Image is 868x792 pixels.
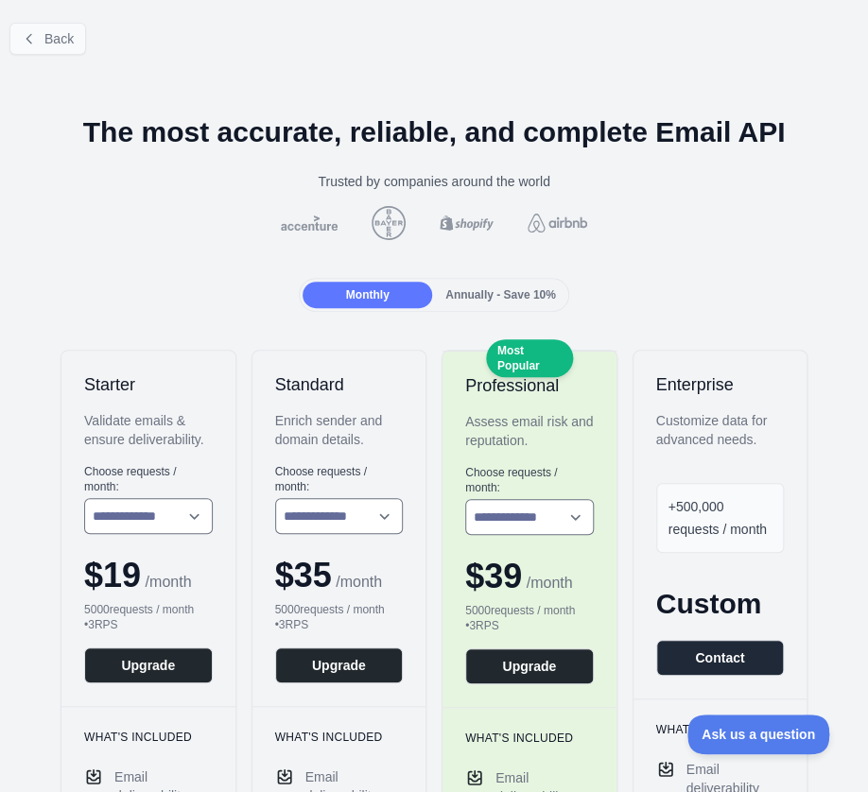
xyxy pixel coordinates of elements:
[275,730,404,745] h3: What's included
[84,730,213,745] h3: What's included
[656,722,785,737] h3: What's included
[465,731,594,746] h3: What's included
[687,715,830,754] iframe: Toggle Customer Support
